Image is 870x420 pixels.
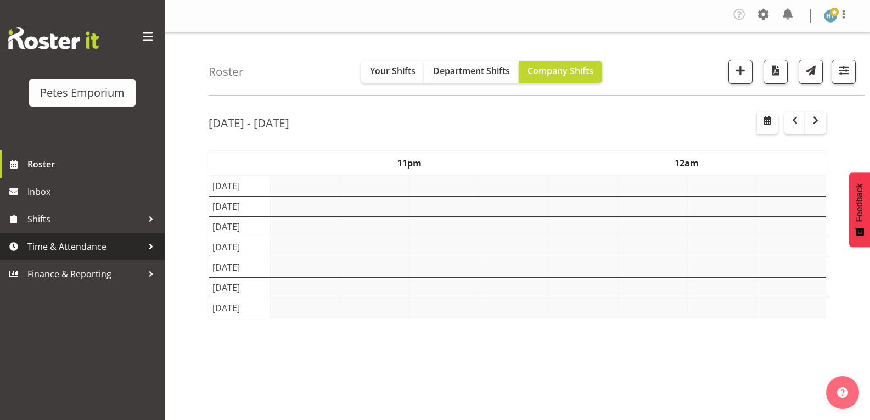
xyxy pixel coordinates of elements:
button: Company Shifts [519,61,602,83]
button: Send a list of all shifts for the selected filtered period to all rostered employees. [799,60,823,84]
span: Finance & Reporting [27,266,143,282]
h4: Roster [209,65,244,78]
span: Shifts [27,211,143,227]
span: Department Shifts [433,65,510,77]
span: Time & Attendance [27,238,143,255]
td: [DATE] [209,298,271,318]
button: Select a specific date within the roster. [757,112,778,134]
td: [DATE] [209,257,271,278]
img: help-xxl-2.png [837,387,848,398]
button: Add a new shift [728,60,753,84]
img: Rosterit website logo [8,27,99,49]
span: Your Shifts [370,65,416,77]
button: Filter Shifts [832,60,856,84]
span: Inbox [27,183,159,200]
th: 12am [548,151,826,176]
td: [DATE] [209,176,271,197]
td: [DATE] [209,217,271,237]
button: Department Shifts [424,61,519,83]
td: [DATE] [209,237,271,257]
button: Your Shifts [361,61,424,83]
div: Petes Emporium [40,85,125,101]
img: helena-tomlin701.jpg [824,9,837,23]
td: [DATE] [209,197,271,217]
th: 11pm [271,151,548,176]
button: Feedback - Show survey [849,172,870,247]
span: Company Shifts [527,65,593,77]
button: Download a PDF of the roster according to the set date range. [764,60,788,84]
td: [DATE] [209,278,271,298]
span: Feedback [855,183,865,222]
span: Roster [27,156,159,172]
h2: [DATE] - [DATE] [209,116,289,130]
